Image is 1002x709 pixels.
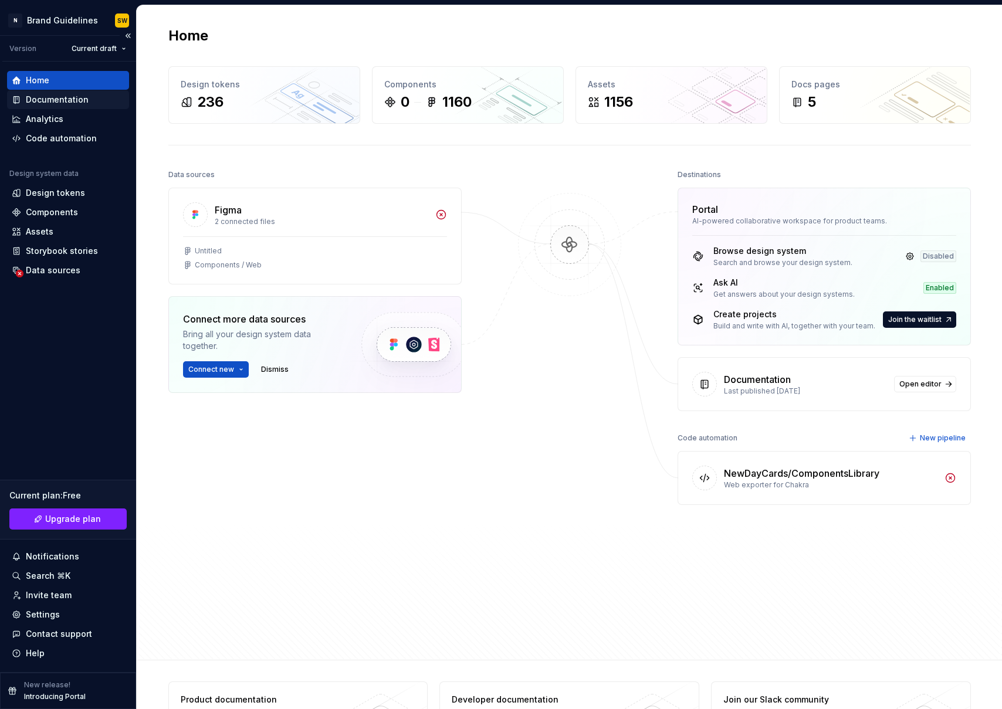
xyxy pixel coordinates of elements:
[7,644,129,663] button: Help
[384,79,551,90] div: Components
[195,246,222,256] div: Untitled
[26,113,63,125] div: Analytics
[256,361,294,378] button: Dismiss
[195,260,262,270] div: Components / Web
[894,376,956,392] a: Open editor
[372,66,564,124] a: Components01160
[692,202,718,216] div: Portal
[215,203,242,217] div: Figma
[7,586,129,605] a: Invite team
[2,8,134,33] button: NBrand GuidelinesSW
[9,169,79,178] div: Design system data
[791,79,959,90] div: Docs pages
[779,66,971,124] a: Docs pages5
[883,311,956,328] button: Join the waitlist
[183,328,341,352] div: Bring all your design system data together.
[181,694,351,705] div: Product documentation
[27,15,98,26] div: Brand Guidelines
[7,184,129,202] a: Design tokens
[9,508,127,530] button: Upgrade plan
[920,250,956,262] div: Disabled
[26,609,60,620] div: Settings
[888,315,942,324] span: Join the waitlist
[713,258,852,267] div: Search and browse your design system.
[120,28,136,44] button: Collapse sidebar
[7,222,129,241] a: Assets
[713,321,875,331] div: Build and write with AI, together with your team.
[678,167,721,183] div: Destinations
[26,245,98,257] div: Storybook stories
[188,365,234,374] span: Connect new
[9,44,36,53] div: Version
[7,71,129,90] a: Home
[724,372,791,386] div: Documentation
[905,430,971,446] button: New pipeline
[724,480,937,490] div: Web exporter for Chakra
[724,466,879,480] div: NewDayCards/ComponentsLibrary
[713,308,875,320] div: Create projects
[401,93,409,111] div: 0
[26,264,80,276] div: Data sources
[26,570,70,582] div: Search ⌘K
[7,242,129,260] a: Storybook stories
[24,692,86,701] p: Introducing Portal
[7,625,129,643] button: Contact support
[168,188,462,284] a: Figma2 connected filesUntitledComponents / Web
[923,282,956,294] div: Enabled
[604,93,633,111] div: 1156
[713,245,852,257] div: Browse design system
[7,110,129,128] a: Analytics
[7,129,129,148] a: Code automation
[808,93,816,111] div: 5
[197,93,224,111] div: 236
[26,187,85,199] div: Design tokens
[183,312,341,326] div: Connect more data sources
[26,206,78,218] div: Components
[692,216,956,226] div: AI-powered collaborative workspace for product teams.
[26,647,45,659] div: Help
[723,694,894,705] div: Join our Slack community
[713,290,855,299] div: Get answers about your design systems.
[168,66,360,124] a: Design tokens236
[26,628,92,640] div: Contact support
[7,605,129,624] a: Settings
[713,277,855,289] div: Ask AI
[7,203,129,222] a: Components
[168,26,208,45] h2: Home
[588,79,755,90] div: Assets
[26,226,53,238] div: Assets
[7,90,129,109] a: Documentation
[26,133,97,144] div: Code automation
[181,79,348,90] div: Design tokens
[117,16,127,25] div: SW
[261,365,289,374] span: Dismiss
[724,386,887,396] div: Last published [DATE]
[442,93,472,111] div: 1160
[66,40,131,57] button: Current draft
[7,261,129,280] a: Data sources
[215,217,428,226] div: 2 connected files
[26,74,49,86] div: Home
[26,551,79,562] div: Notifications
[26,589,72,601] div: Invite team
[7,547,129,566] button: Notifications
[899,379,942,389] span: Open editor
[24,680,70,690] p: New release!
[678,430,737,446] div: Code automation
[8,13,22,28] div: N
[9,490,127,501] div: Current plan : Free
[168,167,215,183] div: Data sources
[7,566,129,585] button: Search ⌘K
[576,66,767,124] a: Assets1156
[183,361,249,378] button: Connect new
[920,433,966,443] span: New pipeline
[26,94,89,106] div: Documentation
[45,513,101,525] span: Upgrade plan
[452,694,622,705] div: Developer documentation
[72,44,117,53] span: Current draft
